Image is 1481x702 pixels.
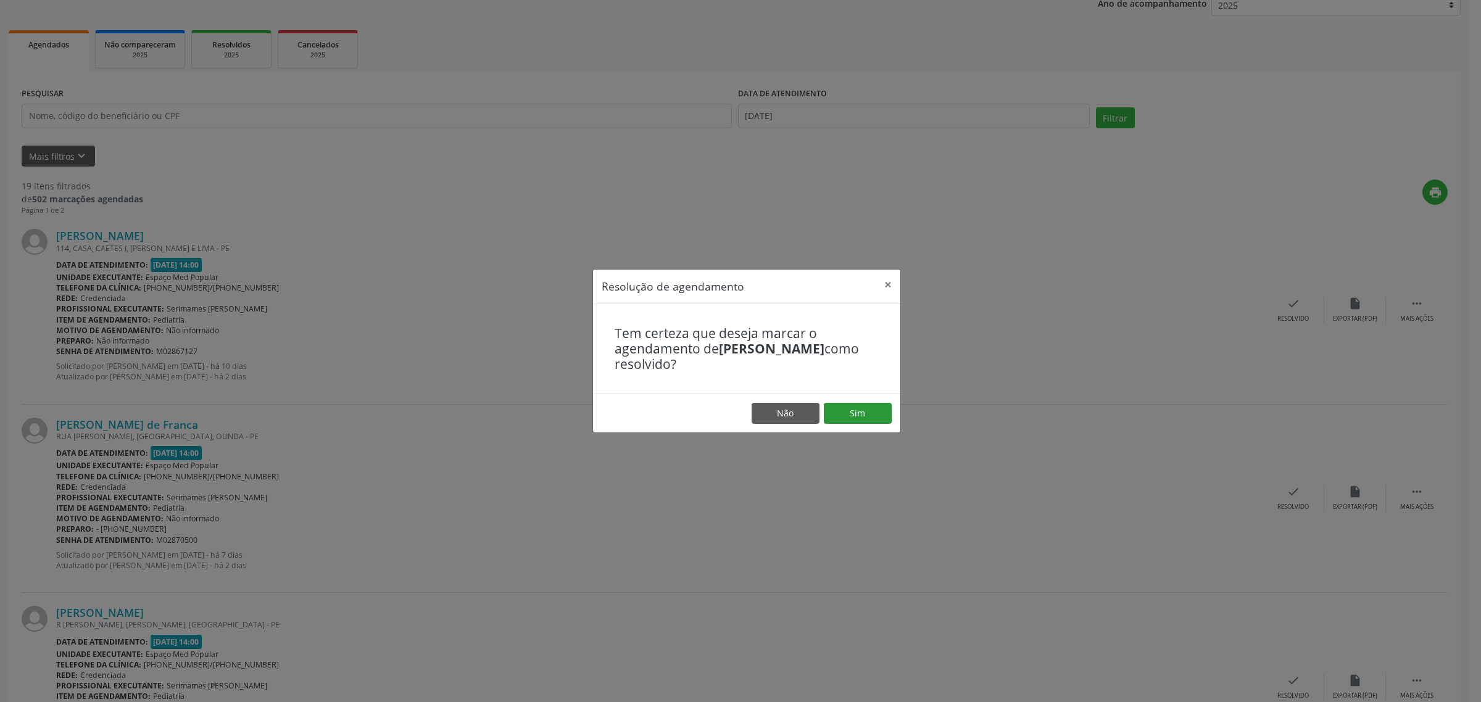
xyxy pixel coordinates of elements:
b: [PERSON_NAME] [719,340,824,357]
button: Não [752,403,819,424]
h4: Tem certeza que deseja marcar o agendamento de como resolvido? [615,326,879,373]
button: Close [876,270,900,300]
button: Sim [824,403,892,424]
h5: Resolução de agendamento [602,278,744,294]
